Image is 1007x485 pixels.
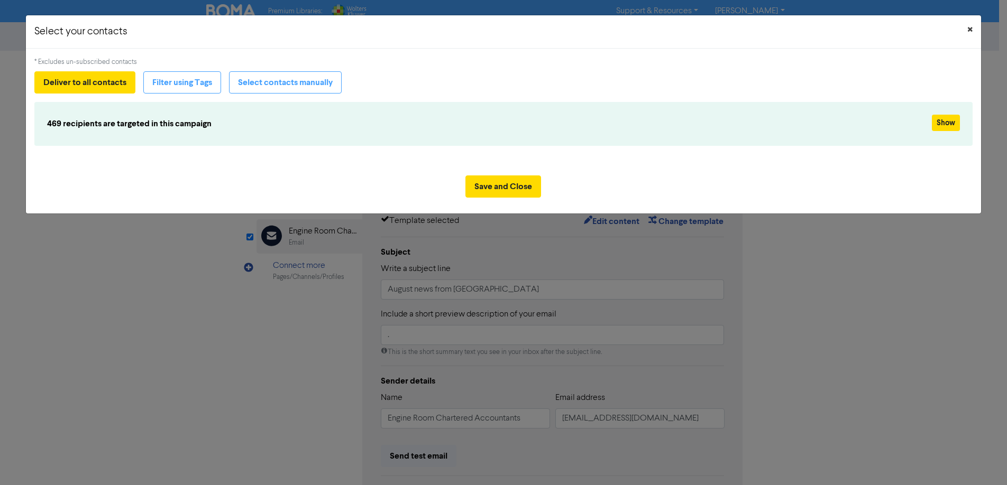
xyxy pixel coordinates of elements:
[229,71,342,94] button: Select contacts manually
[465,175,541,198] button: Save and Close
[47,119,805,129] h6: 469 recipients are targeted in this campaign
[959,15,981,45] button: Close
[932,115,960,131] button: Show
[34,57,973,67] div: * Excludes un-subscribed contacts
[871,371,1007,485] iframe: Chat Widget
[967,22,973,38] span: ×
[34,71,135,94] button: Deliver to all contacts
[143,71,221,94] button: Filter using Tags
